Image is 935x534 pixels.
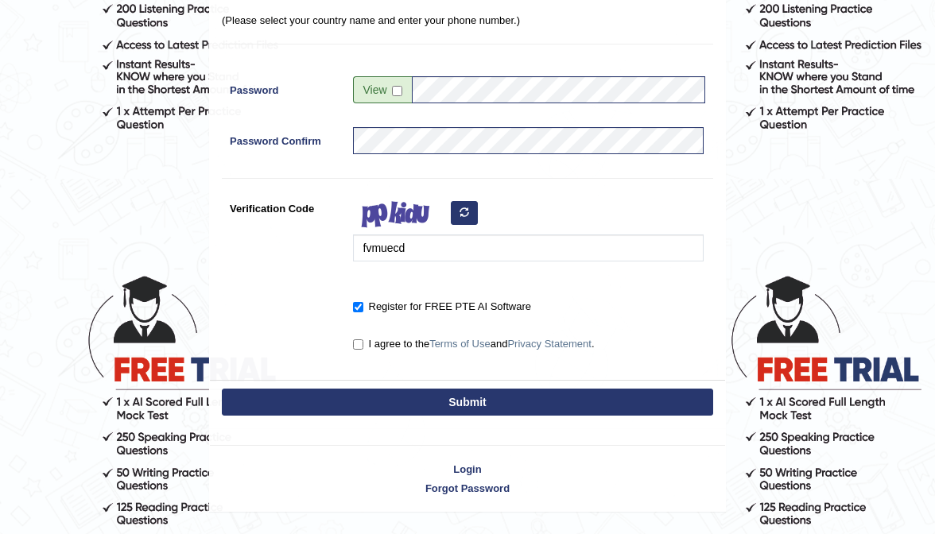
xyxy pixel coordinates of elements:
[222,127,345,149] label: Password Confirm
[222,13,713,28] p: (Please select your country name and enter your phone number.)
[222,76,345,98] label: Password
[353,336,595,352] label: I agree to the and .
[429,338,491,350] a: Terms of Use
[353,299,531,315] label: Register for FREE PTE AI Software
[507,338,592,350] a: Privacy Statement
[353,339,363,350] input: I agree to theTerms of UseandPrivacy Statement.
[392,86,402,96] input: Show/Hide Password
[353,302,363,312] input: Register for FREE PTE AI Software
[210,462,725,477] a: Login
[222,389,713,416] button: Submit
[210,481,725,496] a: Forgot Password
[222,195,345,216] label: Verification Code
